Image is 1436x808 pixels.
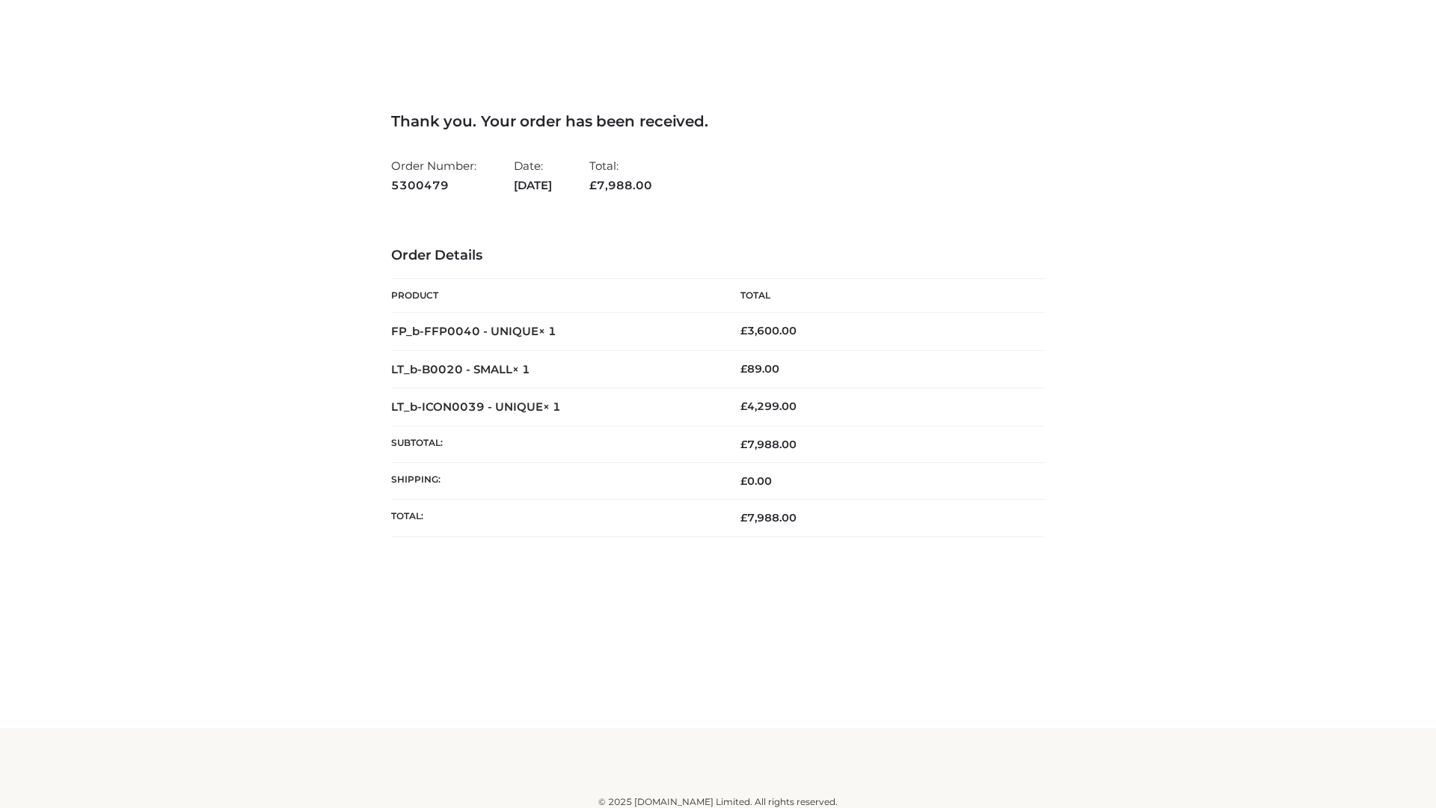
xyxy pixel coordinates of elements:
[589,178,597,192] span: £
[740,362,779,376] bdi: 89.00
[391,279,718,313] th: Product
[589,153,652,198] li: Total:
[740,511,797,524] span: 7,988.00
[514,176,552,195] strong: [DATE]
[391,400,561,414] strong: LT_b-ICON0039 - UNIQUE
[740,324,797,337] bdi: 3,600.00
[391,153,476,198] li: Order Number:
[740,474,747,488] span: £
[740,474,772,488] bdi: 0.00
[391,426,718,462] th: Subtotal:
[740,511,747,524] span: £
[391,324,556,338] strong: FP_b-FFP0040 - UNIQUE
[391,500,718,536] th: Total:
[543,400,561,414] strong: × 1
[718,279,1045,313] th: Total
[391,248,1045,264] h3: Order Details
[740,438,747,451] span: £
[589,178,652,192] span: 7,988.00
[740,438,797,451] span: 7,988.00
[740,324,747,337] span: £
[391,463,718,500] th: Shipping:
[740,400,747,413] span: £
[740,400,797,413] bdi: 4,299.00
[391,112,1045,130] h3: Thank you. Your order has been received.
[740,362,747,376] span: £
[512,362,530,376] strong: × 1
[391,362,530,376] strong: LT_b-B0020 - SMALL
[391,176,476,195] strong: 5300479
[538,324,556,338] strong: × 1
[514,153,552,198] li: Date:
